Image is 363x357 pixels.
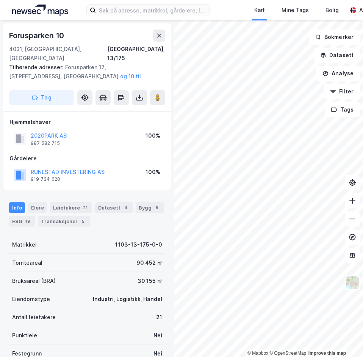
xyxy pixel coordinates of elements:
div: 5 [79,217,87,225]
div: Hjemmelshaver [9,118,165,127]
div: 4031, [GEOGRAPHIC_DATA], [GEOGRAPHIC_DATA] [9,45,107,63]
div: 100% [146,168,160,177]
div: Kart [254,6,265,15]
a: Mapbox [247,351,268,356]
div: Industri, Logistikk, Handel [93,295,162,304]
div: Tomteareal [12,258,42,267]
div: Datasett [95,202,133,213]
div: Bolig [325,6,339,15]
div: 90 452 ㎡ [136,258,162,267]
div: Transaksjoner [38,216,90,227]
button: Bokmerker [309,29,360,45]
img: Z [345,275,360,290]
div: 100% [146,131,160,140]
a: OpenStreetMap [269,351,306,356]
button: Datasett [314,48,360,63]
div: Eiere [28,202,47,213]
img: logo.a4113a55bc3d86da70a041830d287a7e.svg [12,5,68,16]
div: Bruksareal (BRA) [12,276,56,286]
div: 21 [156,313,162,322]
div: 4 [122,204,130,211]
div: Antall leietakere [12,313,56,322]
div: Nei [153,331,162,340]
button: Tags [325,102,360,117]
div: Forusparken 10 [9,29,66,42]
div: Eiendomstype [12,295,50,304]
div: ESG [9,216,35,227]
div: Info [9,202,25,213]
div: 19 [24,217,32,225]
div: [GEOGRAPHIC_DATA], 13/175 [107,45,165,63]
div: Leietakere [50,202,92,213]
div: Mine Tags [282,6,309,15]
div: 30 155 ㎡ [138,276,162,286]
button: Analyse [316,66,360,81]
div: 1103-13-175-0-0 [115,240,162,249]
div: Matrikkel [12,240,37,249]
div: Forusparken 12, [STREET_ADDRESS], [GEOGRAPHIC_DATA] [9,63,159,81]
span: Tilhørende adresser: [9,64,65,70]
button: Tag [9,90,74,105]
div: Bygg [136,202,164,213]
div: 21 [81,204,89,211]
div: 987 582 715 [31,140,60,146]
div: Punktleie [12,331,37,340]
a: Improve this map [308,351,346,356]
input: Søk på adresse, matrikkel, gårdeiere, leietakere eller personer [96,5,209,16]
div: 5 [153,204,161,211]
iframe: Chat Widget [325,321,363,357]
div: 919 734 620 [31,176,60,182]
button: Filter [324,84,360,99]
div: Gårdeiere [9,154,165,163]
